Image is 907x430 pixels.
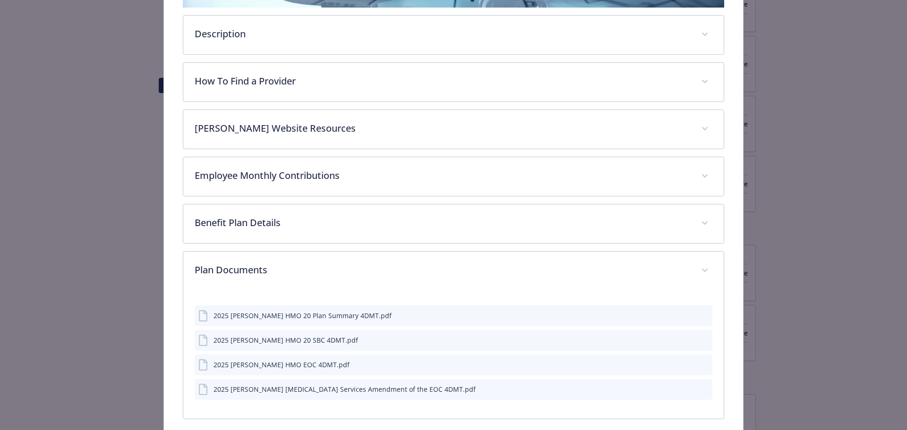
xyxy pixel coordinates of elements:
button: download file [683,311,691,320]
button: preview file [700,360,709,370]
button: preview file [698,311,709,320]
div: 2025 [PERSON_NAME] HMO EOC 4DMT.pdf [214,360,350,370]
div: Plan Documents [183,290,724,419]
div: How To Find a Provider [183,63,724,101]
div: [PERSON_NAME] Website Resources [183,110,724,149]
p: Benefit Plan Details [195,216,690,230]
div: Plan Documents [183,252,724,290]
p: Description [195,27,690,41]
div: Benefit Plan Details [183,204,724,243]
button: preview file [700,335,709,345]
button: download file [685,335,693,345]
div: 2025 [PERSON_NAME] HMO 20 Plan Summary 4DMT.pdf [214,311,392,320]
p: Employee Monthly Contributions [195,169,690,183]
button: preview file [700,384,709,394]
button: download file [685,360,693,370]
div: Employee Monthly Contributions [183,157,724,196]
div: 2025 [PERSON_NAME] [MEDICAL_DATA] Services Amendment of the EOC 4DMT.pdf [214,384,476,394]
p: How To Find a Provider [195,74,690,88]
button: download file [685,384,693,394]
div: 2025 [PERSON_NAME] HMO 20 SBC 4DMT.pdf [214,335,358,345]
div: Description [183,16,724,54]
p: Plan Documents [195,263,690,277]
p: [PERSON_NAME] Website Resources [195,121,690,135]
